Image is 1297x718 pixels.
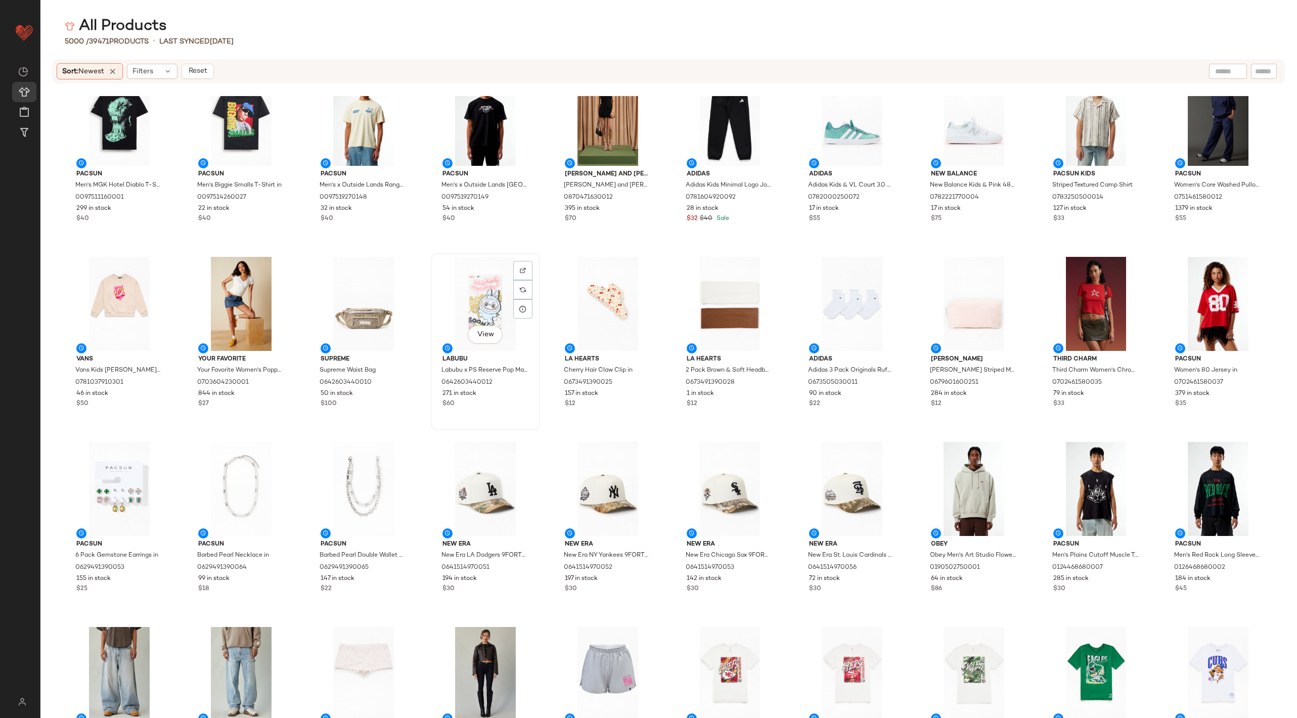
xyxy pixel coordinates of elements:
[1167,257,1269,351] img: 0702461580037NEW_00_060.jpg
[76,399,88,409] span: $50
[320,563,369,572] span: 0629491390065
[442,540,528,549] span: New Era
[210,38,234,46] span: [DATE]
[197,551,269,560] span: Barbed Pearl Necklace in
[687,574,722,584] span: 142 in stock
[930,563,980,572] span: 0190502750001
[320,551,406,560] span: Barbed Pearl Double Wallet Chain in
[1174,563,1225,572] span: 0126468680002
[75,366,161,375] span: Vans Kids [PERSON_NAME] Pop Puff Graphic Crew Neck Sweatshirt in
[1175,585,1187,594] span: $45
[198,389,235,398] span: 844 in stock
[809,389,841,398] span: 90 in stock
[190,257,292,351] img: 0703604230001NEW_00_010.jpg
[321,399,337,409] span: $100
[565,399,575,409] span: $12
[441,181,527,190] span: Men's x Outside Lands [GEOGRAPHIC_DATA] T-Shirt in
[75,181,161,190] span: Men's MGK Hotel Diablo T-Shirt in
[442,204,474,213] span: 54 in stock
[75,563,124,572] span: 0629491390053
[76,540,162,549] span: Pacsun
[687,204,719,213] span: 28 in stock
[565,204,600,213] span: 395 in stock
[687,170,773,179] span: adidas
[1175,355,1261,364] span: Pacsun
[312,442,415,536] img: 0629491390065NEW_00_007.jpg
[1053,204,1087,213] span: 127 in stock
[801,257,903,351] img: 0673505030011NEW_00_165.jpg
[1053,585,1065,594] span: $30
[700,214,712,223] span: $40
[809,540,895,549] span: New Era
[687,540,773,549] span: New Era
[12,698,32,706] img: svg%3e
[442,170,528,179] span: Pacsun
[1174,366,1237,375] span: Women's 80 Jersey in
[808,181,894,190] span: Adidas Kids & VL Court 3.0 Shoes in
[76,214,89,223] span: $40
[190,442,292,536] img: 0629491390064NEW_00_007.jpg
[441,193,488,202] span: 0097519270149
[68,442,170,536] img: 0629491390053NEW_00_007.jpg
[320,193,367,202] span: 0097519270148
[198,355,284,364] span: Your Favorite
[565,389,598,398] span: 157 in stock
[686,193,736,202] span: 0781604920092
[930,551,1016,560] span: Obey Men's Art Studio Flowers Hoodie in
[1175,574,1211,584] span: 184 in stock
[76,574,111,584] span: 155 in stock
[198,204,230,213] span: 22 in stock
[564,563,612,572] span: 0641514970052
[808,378,858,387] span: 0673505030011
[686,563,734,572] span: 0641514970053
[809,399,820,409] span: $22
[198,540,284,549] span: Pacsun
[1053,214,1064,223] span: $33
[1045,442,1147,536] img: 0124468680007NEW_00_001.jpg
[321,355,407,364] span: Supreme
[18,67,28,77] img: svg%3e
[442,585,455,594] span: $30
[441,378,493,387] span: 0642603440012
[76,585,87,594] span: $25
[198,585,209,594] span: $18
[809,170,895,179] span: adidas
[557,442,659,536] img: 0641514970052NEW_00_010.jpg
[520,287,526,293] img: svg%3e
[198,574,230,584] span: 99 in stock
[1052,193,1103,202] span: 0783250500014
[679,442,781,536] img: 0641514970053NEW_00_010.jpg
[931,355,1017,364] span: [PERSON_NAME]
[564,366,633,375] span: Cherry Hair Claw Clip in
[557,257,659,351] img: 0673491390025NEW_00_569.jpg
[923,257,1025,351] img: 0679601600251NEW_00_667.jpg
[931,170,1017,179] span: New Balance
[686,551,772,560] span: New Era Chicago Sox 9FORTY Camo Snapback Hat
[931,574,963,584] span: 64 in stock
[153,35,155,48] span: •
[930,378,978,387] span: 0679601600251
[198,170,284,179] span: PacSun
[565,585,577,594] span: $30
[1174,551,1260,560] span: Men's Red Rock Long Sleeve Mesh Jersey in
[198,399,209,409] span: $27
[312,257,415,351] img: 0642603440010NEW_00_025.jpg
[65,38,89,46] span: 5000 /
[159,36,234,47] p: Last synced
[809,355,895,364] span: adidas
[808,366,894,375] span: Adidas 3 Pack Originals Ruffle Socks in
[1175,214,1186,223] span: $55
[14,22,34,42] img: heart_red.DM2ytmEG.svg
[1053,170,1139,179] span: Pacsun Kids
[931,204,961,213] span: 17 in stock
[65,36,149,47] div: Products
[930,193,979,202] span: 0782221770004
[442,574,477,584] span: 194 in stock
[76,204,111,213] span: 299 in stock
[65,21,75,31] img: svg%3e
[687,355,773,364] span: LA Hearts
[76,355,162,364] span: Vans
[89,38,109,46] span: 39471
[931,389,967,398] span: 284 in stock
[801,442,903,536] img: 0641514970056NEW_00_010.jpg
